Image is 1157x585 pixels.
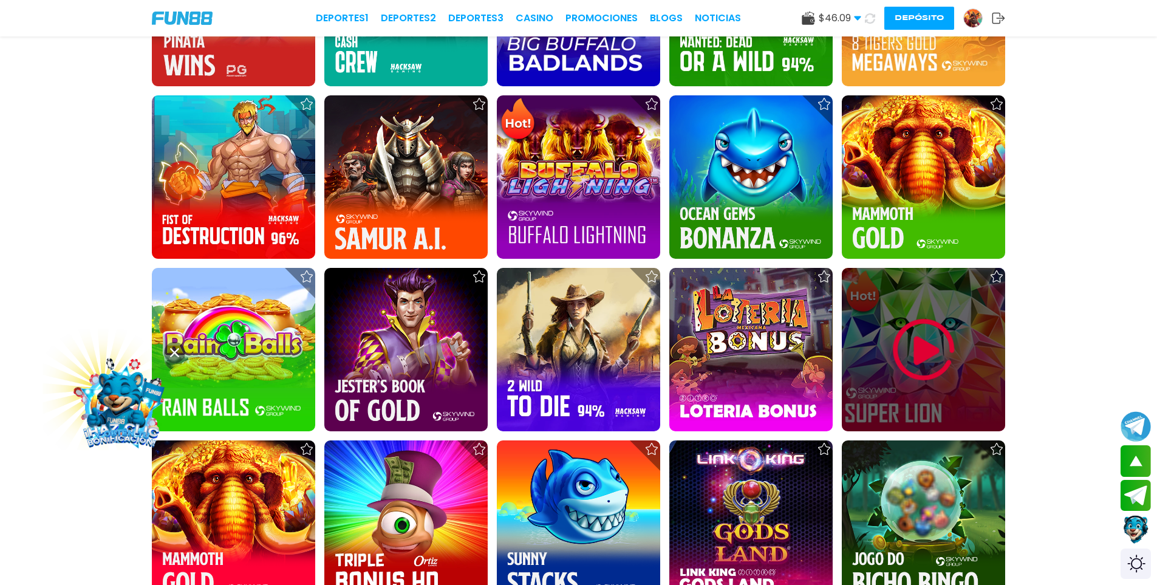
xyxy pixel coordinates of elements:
[448,11,503,26] a: Deportes3
[887,313,960,386] img: Play Game
[497,95,660,259] img: Buffalo Lightning
[1121,480,1151,511] button: Join telegram
[1121,411,1151,442] button: Join telegram channel
[669,268,833,431] img: Loteria Bonus
[695,11,741,26] a: NOTICIAS
[497,268,660,431] img: 2 Wild 2 Die 94%
[516,11,553,26] a: CASINO
[316,11,369,26] a: Deportes1
[565,11,638,26] a: Promociones
[66,347,177,458] img: Image Link
[324,95,488,259] img: Samur.A.I.
[650,11,683,26] a: BLOGS
[669,95,833,259] img: Ocean Gems Bonanza
[842,95,1005,259] img: Mammoth Gold
[324,268,488,431] img: Jester's Book of Gold
[1121,514,1151,546] button: Contact customer service
[964,9,982,27] img: Avatar
[1121,445,1151,477] button: scroll up
[819,11,861,26] span: $ 46.09
[884,7,954,30] button: Depósito
[152,95,315,259] img: Fist Of Destruction 96%
[152,12,213,25] img: Company Logo
[381,11,436,26] a: Deportes2
[963,9,992,28] a: Avatar
[1121,549,1151,579] div: Switch theme
[152,268,315,431] img: Rain Balls
[498,97,538,144] img: Hot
